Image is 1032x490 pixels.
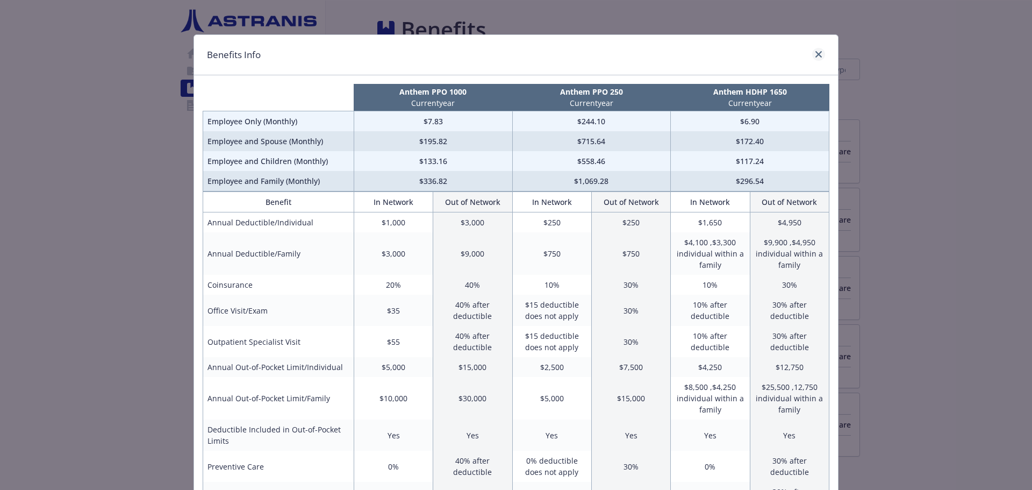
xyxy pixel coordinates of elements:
td: $1,069.28 [512,171,671,191]
td: $30,000 [433,377,512,420]
td: 40% after deductible [433,451,512,482]
td: $244.10 [512,111,671,132]
td: $3,000 [433,212,512,233]
td: $558.46 [512,151,671,171]
td: 20% [354,275,433,295]
td: 0% deductible does not apply [512,451,591,482]
td: $10,000 [354,377,433,420]
th: Out of Network [433,192,512,212]
td: 30% after deductible [750,326,829,357]
td: $15 deductible does not apply [512,295,591,326]
td: $15 deductible does not apply [512,326,591,357]
td: Yes [671,420,750,451]
td: Yes [433,420,512,451]
td: Yes [512,420,591,451]
td: 30% after deductible [750,295,829,326]
td: $296.54 [671,171,829,191]
td: Yes [354,420,433,451]
td: Employee and Children (Monthly) [203,151,354,171]
td: 30% [591,275,670,295]
td: $4,950 [750,212,829,233]
td: $4,100 ,$3,300 individual within a family [671,232,750,275]
td: $133.16 [354,151,512,171]
td: Yes [750,420,829,451]
td: Employee Only (Monthly) [203,111,354,132]
th: Benefit [203,192,354,212]
td: $1,650 [671,212,750,233]
td: $35 [354,295,433,326]
td: 0% [671,451,750,482]
td: Annual Deductible/Individual [203,212,354,233]
p: Current year [356,97,510,109]
td: $12,750 [750,357,829,377]
h1: Benefits Info [207,48,261,62]
p: Anthem PPO 250 [514,86,669,97]
td: $3,000 [354,232,433,275]
p: Anthem PPO 1000 [356,86,510,97]
td: 10% after deductible [671,326,750,357]
td: $5,000 [512,377,591,420]
td: $195.82 [354,131,512,151]
td: Annual Out-of-Pocket Limit/Individual [203,357,354,377]
td: Annual Out-of-Pocket Limit/Family [203,377,354,420]
td: 40% after deductible [433,295,512,326]
td: $715.64 [512,131,671,151]
td: $9,900 ,$4,950 individual within a family [750,232,829,275]
td: $7.83 [354,111,512,132]
p: Current year [514,97,669,109]
td: $9,000 [433,232,512,275]
th: In Network [671,192,750,212]
td: 10% after deductible [671,295,750,326]
td: 40% after deductible [433,326,512,357]
td: 30% [750,275,829,295]
td: 10% [512,275,591,295]
th: intentionally left blank [203,84,354,111]
td: 40% [433,275,512,295]
p: Anthem HDHP 1650 [673,86,827,97]
td: 0% [354,451,433,482]
td: Coinsurance [203,275,354,295]
td: $750 [512,232,591,275]
td: $25,500 ,12,750 individual within a family [750,377,829,420]
td: Outpatient Specialist Visit [203,326,354,357]
td: $55 [354,326,433,357]
th: In Network [354,192,433,212]
td: 30% [591,451,670,482]
td: $8,500 ,$4,250 individual within a family [671,377,750,420]
td: $6.90 [671,111,829,132]
td: $1,000 [354,212,433,233]
td: Deductible Included in Out-of-Pocket Limits [203,420,354,451]
td: $4,250 [671,357,750,377]
td: 30% [591,295,670,326]
td: Employee and Spouse (Monthly) [203,131,354,151]
td: $15,000 [591,377,670,420]
th: In Network [512,192,591,212]
a: close [812,48,825,61]
td: Yes [591,420,670,451]
td: $15,000 [433,357,512,377]
td: $5,000 [354,357,433,377]
th: Out of Network [591,192,670,212]
td: $250 [512,212,591,233]
td: 30% [591,326,670,357]
td: $250 [591,212,670,233]
td: 10% [671,275,750,295]
td: $750 [591,232,670,275]
td: Preventive Care [203,451,354,482]
td: $117.24 [671,151,829,171]
td: $7,500 [591,357,670,377]
td: Office Visit/Exam [203,295,354,326]
td: $2,500 [512,357,591,377]
td: 30% after deductible [750,451,829,482]
td: $172.40 [671,131,829,151]
td: Annual Deductible/Family [203,232,354,275]
th: Out of Network [750,192,829,212]
p: Current year [673,97,827,109]
td: Employee and Family (Monthly) [203,171,354,191]
td: $336.82 [354,171,512,191]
